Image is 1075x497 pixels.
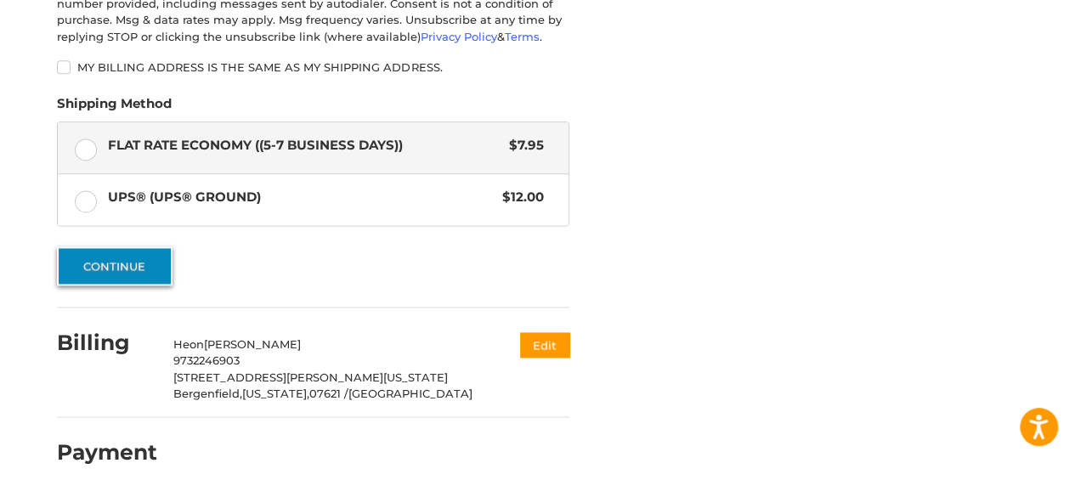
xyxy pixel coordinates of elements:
[173,337,204,351] span: Heon
[501,136,544,155] span: $7.95
[173,387,242,400] span: Bergenfield,
[57,94,172,121] legend: Shipping Method
[57,439,157,466] h2: Payment
[57,60,569,74] label: My billing address is the same as my shipping address.
[108,188,495,207] span: UPS® (UPS® Ground)
[173,370,448,384] span: [STREET_ADDRESS][PERSON_NAME][US_STATE]
[520,332,569,357] button: Edit
[173,353,240,367] span: 9732246903
[57,246,173,285] button: Continue
[309,387,348,400] span: 07621 /
[494,188,544,207] span: $12.00
[57,330,156,356] h2: Billing
[204,337,301,351] span: [PERSON_NAME]
[421,30,497,43] a: Privacy Policy
[348,387,472,400] span: [GEOGRAPHIC_DATA]
[505,30,540,43] a: Terms
[108,136,501,155] span: Flat Rate Economy ((5-7 Business Days))
[242,387,309,400] span: [US_STATE],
